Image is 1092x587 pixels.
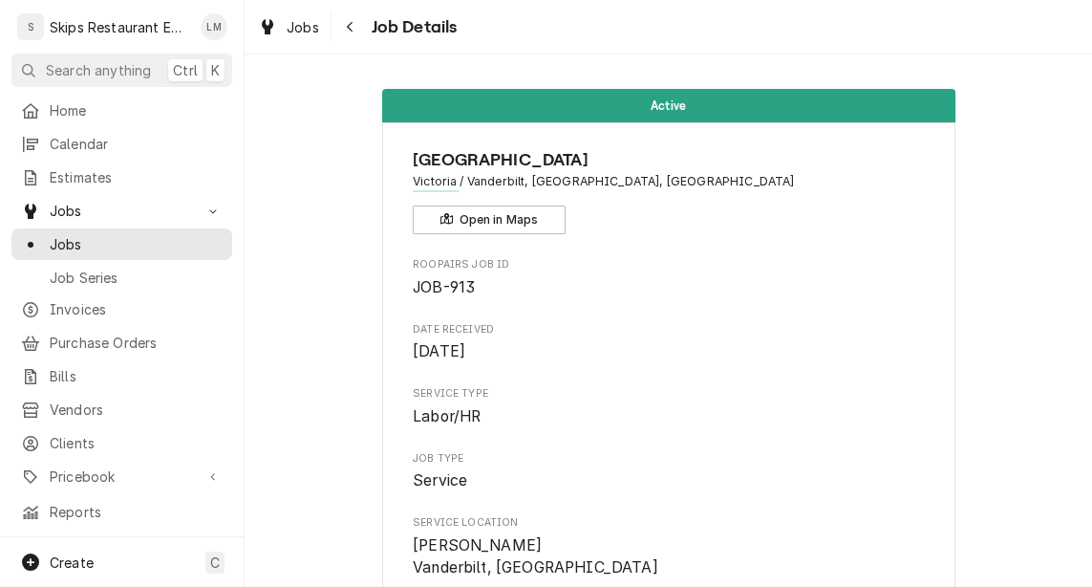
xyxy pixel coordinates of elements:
span: C [210,553,220,573]
div: Longino Monroe's Avatar [201,13,227,40]
a: Purchase Orders [11,327,232,359]
span: Service [413,471,467,489]
span: Vendors [50,400,223,420]
span: Job Type [413,469,924,492]
span: Bills [50,366,223,386]
a: Calendar [11,128,232,160]
div: Job Type [413,451,924,492]
span: Estimates [50,167,223,187]
div: Service Location [413,515,924,579]
a: Home [11,95,232,126]
span: Pricebook [50,467,194,487]
span: Purchase Orders [50,333,223,353]
span: Jobs [50,201,194,221]
span: Search anything [46,60,151,80]
a: Go to Pricebook [11,461,232,492]
div: Client Information [413,147,924,234]
span: [DATE] [413,342,465,360]
span: Roopairs Job ID [413,276,924,299]
span: Clients [50,433,223,453]
span: Date Received [413,322,924,337]
span: Service Type [413,405,924,428]
a: Jobs [250,11,327,43]
span: Create [50,554,94,571]
span: K [211,60,220,80]
span: Home [50,100,223,120]
div: Status [382,89,955,122]
span: Job Type [413,451,924,467]
span: Job Series [50,268,223,288]
span: Date Received [413,340,924,363]
button: Search anythingCtrlK [11,54,232,87]
span: Name [413,147,924,173]
span: Job Details [366,14,458,40]
span: Jobs [50,234,223,254]
div: Date Received [413,322,924,363]
div: Roopairs Job ID [413,257,924,298]
a: Invoices [11,293,232,325]
span: Invoices [50,299,223,319]
span: Calendar [50,134,223,154]
button: Navigate back [335,11,366,42]
span: Service Type [413,386,924,402]
a: Bills [11,360,232,392]
a: Jobs [11,228,232,260]
span: Labor/HR [413,407,481,425]
button: Open in Maps [413,206,566,234]
span: Reports [50,502,223,522]
span: Ctrl [173,60,198,80]
a: Go to Jobs [11,195,232,227]
span: Roopairs Job ID [413,257,924,272]
div: Service Type [413,386,924,427]
a: Vendors [11,394,232,425]
span: Active [651,99,686,112]
div: S [17,13,44,40]
div: LM [201,13,227,40]
span: Service Location [413,515,924,531]
div: Skips Restaurant Equipment [50,17,190,37]
a: Job Series [11,262,232,293]
span: JOB-913 [413,278,475,296]
span: Address [413,173,924,190]
span: Service Location [413,534,924,579]
a: Clients [11,427,232,459]
a: Reports [11,496,232,528]
span: Jobs [287,17,319,37]
a: Estimates [11,162,232,193]
span: [PERSON_NAME] Vanderbilt, [GEOGRAPHIC_DATA] [413,536,658,577]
